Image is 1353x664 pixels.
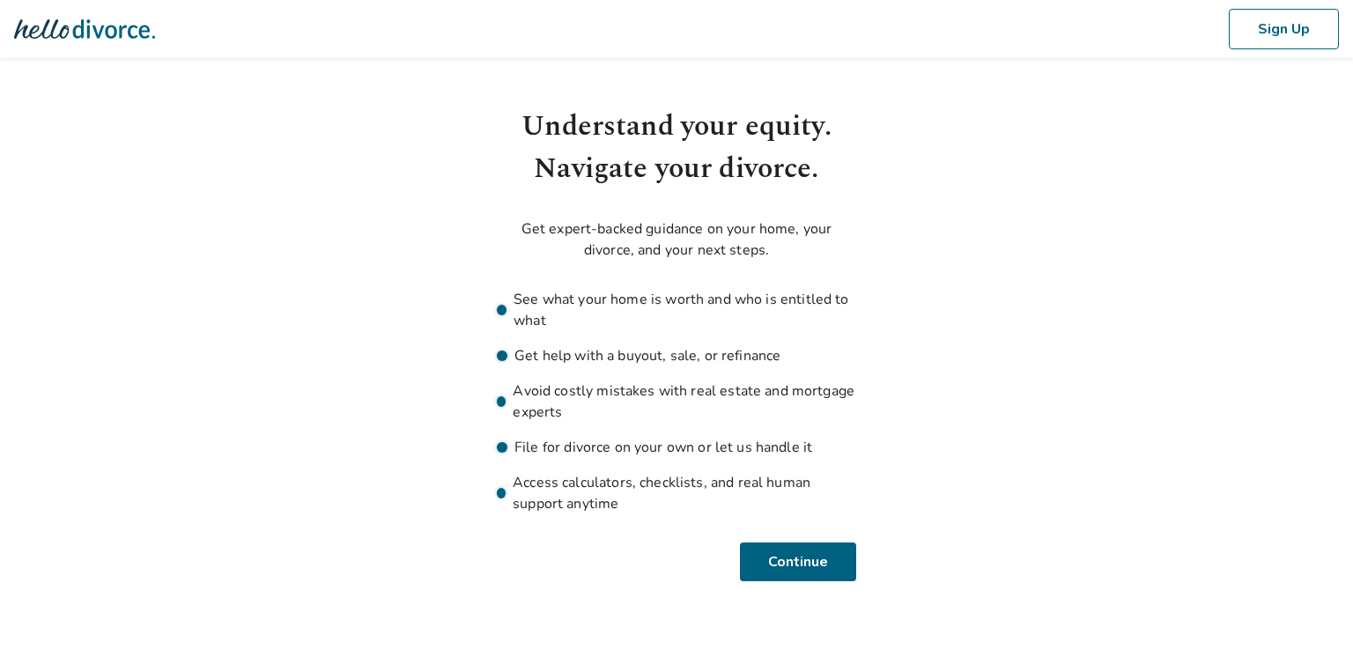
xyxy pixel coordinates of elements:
[497,218,856,261] p: Get expert-backed guidance on your home, your divorce, and your next steps.
[497,289,856,331] li: See what your home is worth and who is entitled to what
[497,437,856,458] li: File for divorce on your own or let us handle it
[497,472,856,514] li: Access calculators, checklists, and real human support anytime
[743,542,856,581] button: Continue
[497,106,856,190] h1: Understand your equity. Navigate your divorce.
[1229,9,1339,49] button: Sign Up
[497,380,856,423] li: Avoid costly mistakes with real estate and mortgage experts
[14,11,155,47] img: Hello Divorce Logo
[497,345,856,366] li: Get help with a buyout, sale, or refinance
